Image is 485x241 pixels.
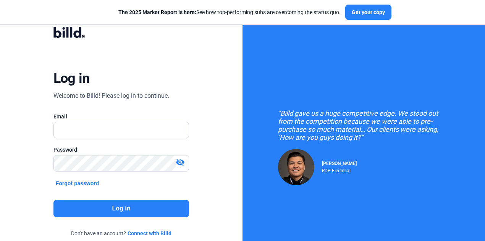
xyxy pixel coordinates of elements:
[53,70,90,87] div: Log in
[278,109,450,141] div: "Billd gave us a huge competitive edge. We stood out from the competition because we were able to...
[53,179,102,188] button: Forgot password
[53,200,189,217] button: Log in
[322,166,357,173] div: RDP Electrical
[53,113,189,120] div: Email
[118,9,196,15] span: The 2025 Market Report is here:
[176,158,185,167] mat-icon: visibility_off
[53,146,189,154] div: Password
[345,5,391,20] button: Get your copy
[128,230,171,237] a: Connect with Billd
[118,8,341,16] div: See how top-performing subs are overcoming the status quo.
[278,149,314,185] img: Raul Pacheco
[53,230,189,237] div: Don't have an account?
[322,161,357,166] span: [PERSON_NAME]
[53,91,169,100] div: Welcome to Billd! Please log in to continue.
